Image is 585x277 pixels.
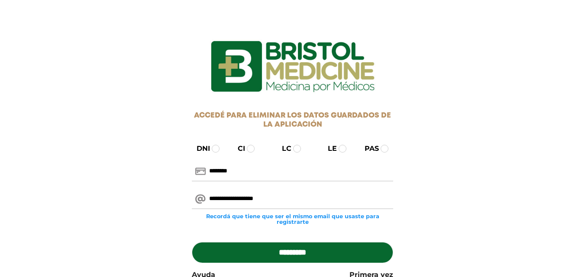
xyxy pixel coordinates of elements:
[192,213,393,225] small: Recordá que tiene que ser el mismo email que usaste para registrarte
[230,143,245,154] label: CI
[357,143,379,154] label: PAS
[192,111,393,129] h1: Accedé para eliminar los datos guardados de la aplicación
[320,143,337,154] label: LE
[274,143,291,154] label: LC
[189,143,210,154] label: DNI
[176,10,410,123] img: logo_ingresarbristol.jpg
